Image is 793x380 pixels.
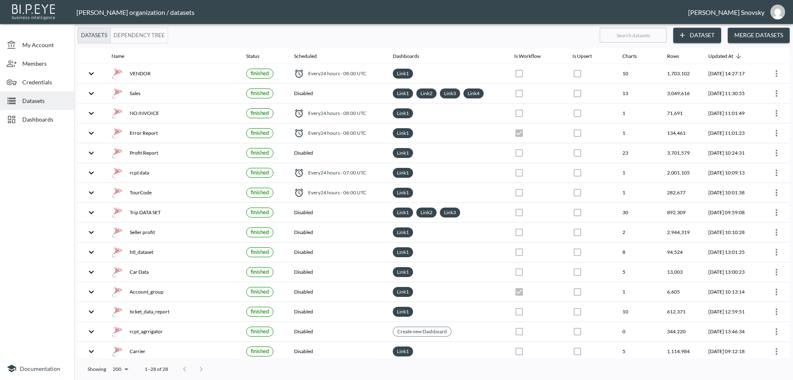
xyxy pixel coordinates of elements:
[112,227,233,238] div: Seller profit
[240,223,287,242] th: {"type":{},"key":null,"ref":null,"props":{"size":"small","label":{"type":{},"key":null,"ref":null...
[386,263,508,282] th: {"type":"div","key":null,"ref":null,"props":{"style":{"display":"flex","flexWrap":"wrap","gap":6}...
[759,124,790,143] th: {"type":{"isMobxInjector":true,"displayName":"inject-with-userStore-stripeStore-datasetsStore(Obj...
[600,25,667,45] input: Search datasets
[251,129,269,136] span: finished
[393,247,413,257] div: Link1
[112,246,233,258] div: htl_dataset
[616,84,660,103] th: 13
[386,302,508,322] th: {"type":"div","key":null,"ref":null,"props":{"style":{"display":"flex","flexWrap":"wrap","gap":6}...
[112,68,233,79] div: VENDOR
[105,64,240,84] th: {"type":"div","key":null,"ref":null,"props":{"style":{"display":"flex","gap":16,"alignItems":"cen...
[112,207,123,218] img: mssql icon
[508,104,566,123] th: {"type":{},"key":null,"ref":null,"props":{"disabled":true,"checked":false,"color":"primary","styl...
[416,88,437,98] div: Link2
[514,51,551,61] span: Is Workflow
[702,302,759,322] th: 2025-07-10, 12:59:51
[660,124,702,143] th: 134,461
[386,64,508,84] th: {"type":"div","key":null,"ref":null,"props":{"style":{"display":"flex","flexWrap":"wrap","gap":6}...
[770,285,783,299] button: more
[463,88,484,98] div: Link4
[84,126,98,140] button: expand row
[105,263,240,282] th: {"type":"div","key":null,"ref":null,"props":{"style":{"display":"flex","gap":16,"alignItems":"cen...
[251,328,269,335] span: finished
[112,286,233,298] div: Account_group
[246,51,259,61] div: Status
[76,8,688,16] div: [PERSON_NAME] organization / datasets
[112,108,233,119] div: NO INVOICE
[770,87,783,100] button: more
[770,107,783,120] button: more
[770,67,783,80] button: more
[10,2,58,21] img: bipeye-logo
[395,307,411,316] a: Link1
[251,209,269,215] span: finished
[572,51,592,61] div: Is Upsert
[616,124,660,143] th: 1
[287,282,386,302] th: Disabled
[566,124,616,143] th: {"type":{},"key":null,"ref":null,"props":{"disabled":true,"color":"primary","style":{"padding":0}...
[240,203,287,222] th: {"type":{},"key":null,"ref":null,"props":{"size":"small","label":{"type":{},"key":null,"ref":null...
[308,70,366,77] span: Every 24 hours - 08:00 UTC
[112,51,135,61] span: Name
[759,64,790,84] th: {"type":{"isMobxInjector":true,"displayName":"inject-with-userStore-stripeStore-datasetsStore(Obj...
[702,163,759,183] th: 2025-08-13, 10:09:13
[393,267,413,277] div: Link1
[395,247,411,257] a: Link1
[770,127,783,140] button: more
[287,124,386,143] th: {"type":"div","key":null,"ref":null,"props":{"style":{"display":"flex","alignItems":"center","col...
[508,223,566,242] th: {"type":{},"key":null,"ref":null,"props":{"disabled":true,"checked":false,"color":"primary","styl...
[616,282,660,302] th: 1
[84,325,98,339] button: expand row
[240,342,287,361] th: {"type":{},"key":null,"ref":null,"props":{"size":"small","label":{"type":{},"key":null,"ref":null...
[112,266,233,278] div: Car Data
[442,208,458,217] a: Link3
[84,285,98,299] button: expand row
[240,183,287,203] th: {"type":{},"key":null,"ref":null,"props":{"size":"small","label":{"type":{},"key":null,"ref":null...
[112,147,233,159] div: Profit Report
[308,169,366,176] span: Every 24 hours - 07:00 UTC
[393,287,413,297] div: Link1
[112,346,123,357] img: mssql icon
[105,243,240,262] th: {"type":"div","key":null,"ref":null,"props":{"style":{"display":"flex","gap":16,"alignItems":"cen...
[660,64,702,84] th: 1,703,102
[702,143,759,163] th: 2025-08-13, 10:24:31
[393,168,413,178] div: Link1
[728,28,790,43] button: Merge Datasets
[616,163,660,183] th: 1
[22,78,68,86] span: Credentials
[393,208,413,217] div: Link1
[105,342,240,361] th: {"type":"div","key":null,"ref":null,"props":{"style":{"display":"flex","gap":16,"alignItems":"cen...
[112,167,123,179] img: mssql icon
[287,163,386,183] th: {"type":"div","key":null,"ref":null,"props":{"style":{"display":"flex","alignItems":"center","col...
[22,41,68,49] span: My Account
[566,143,616,163] th: {"type":{},"key":null,"ref":null,"props":{"disabled":true,"color":"primary","style":{"padding":0}...
[294,51,328,61] span: Scheduled
[112,167,233,179] div: rcpt data
[702,203,759,222] th: 2025-08-13, 09:59:08
[251,90,269,96] span: finished
[660,302,702,322] th: 612,371
[393,108,413,118] div: Link1
[112,51,124,61] div: Name
[251,229,269,235] span: finished
[566,183,616,203] th: {"type":{},"key":null,"ref":null,"props":{"disabled":true,"color":"primary","style":{"padding":0}...
[708,51,744,61] span: Updated At
[287,263,386,282] th: Disabled
[287,342,386,361] th: Disabled
[240,263,287,282] th: {"type":{},"key":null,"ref":null,"props":{"size":"small","label":{"type":{},"key":null,"ref":null...
[508,203,566,222] th: {"type":{},"key":null,"ref":null,"props":{"disabled":true,"checked":false,"color":"primary","styl...
[508,124,566,143] th: {"type":{},"key":null,"ref":null,"props":{"disabled":true,"checked":true,"color":"primary","style...
[105,104,240,123] th: {"type":"div","key":null,"ref":null,"props":{"style":{"display":"flex","gap":16,"alignItems":"cen...
[508,263,566,282] th: {"type":{},"key":null,"ref":null,"props":{"disabled":true,"checked":false,"color":"primary","styl...
[386,143,508,163] th: {"type":"div","key":null,"ref":null,"props":{"style":{"display":"flex","flexWrap":"wrap","gap":6}...
[240,243,287,262] th: {"type":{},"key":null,"ref":null,"props":{"size":"small","label":{"type":{},"key":null,"ref":null...
[287,143,386,163] th: Disabled
[240,84,287,103] th: {"type":{},"key":null,"ref":null,"props":{"size":"small","label":{"type":{},"key":null,"ref":null...
[240,322,287,342] th: {"type":{},"key":null,"ref":null,"props":{"size":"small","label":{"type":{},"key":null,"ref":null...
[395,168,411,177] a: Link1
[287,203,386,222] th: Disabled
[112,88,123,99] img: mssql icon
[105,163,240,183] th: {"type":"div","key":null,"ref":null,"props":{"style":{"display":"flex","gap":16,"alignItems":"cen...
[240,282,287,302] th: {"type":{},"key":null,"ref":null,"props":{"size":"small","label":{"type":{},"key":null,"ref":null...
[240,302,287,322] th: {"type":{},"key":null,"ref":null,"props":{"size":"small","label":{"type":{},"key":null,"ref":null...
